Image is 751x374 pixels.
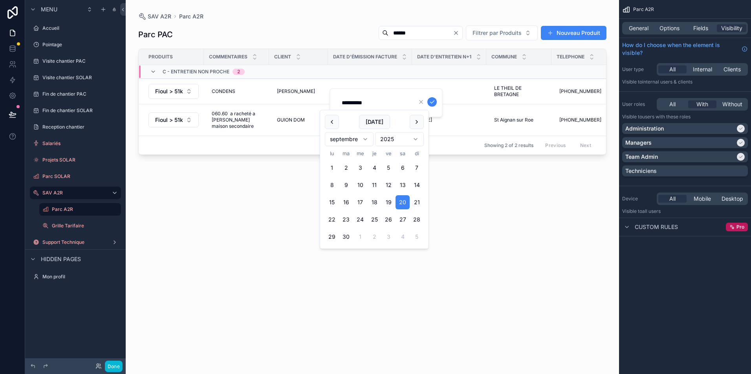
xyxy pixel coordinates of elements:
[30,88,121,100] a: Fin de chantier PAC
[30,137,121,150] a: Salariés
[42,74,119,81] label: Visite chantier SOLAR
[41,255,81,263] span: Hidden pages
[625,139,652,147] p: Managers
[353,161,367,175] button: mercredi 3 septembre 2025
[642,79,692,85] span: Internal users & clients
[339,195,353,209] button: mardi 16 septembre 2025
[42,157,119,163] label: Projets SOLAR
[381,212,396,227] button: vendredi 26 septembre 2025
[722,195,743,203] span: Desktop
[622,101,654,107] label: User roles
[30,121,121,133] a: Reception chantier
[39,203,121,216] a: Parc A2R
[410,195,424,209] button: dimanche 21 septembre 2025
[417,54,471,60] span: Date d'entretien n+1
[39,220,121,232] a: Grille Tarifaire
[42,140,119,147] label: Salariés
[669,195,676,203] span: All
[381,195,396,209] button: vendredi 19 septembre 2025
[625,153,658,161] p: Team Admin
[148,113,199,127] button: Select Button
[466,25,538,40] button: Select Button
[484,142,533,149] span: Showing 2 of 2 results
[622,114,748,120] p: Visible to
[367,149,381,158] th: jeudi
[642,208,661,214] span: all users
[494,117,533,123] span: St Aignan sur Roe
[693,24,708,32] span: Fields
[396,178,410,192] button: samedi 13 septembre 2025
[491,54,517,60] span: Commune
[410,230,424,244] button: dimanche 5 octobre 2025
[41,5,57,13] span: Menu
[353,212,367,227] button: mercredi 24 septembre 2025
[557,54,584,60] span: Telephone
[669,100,676,108] span: All
[42,25,119,31] label: Accueil
[30,170,121,183] a: Parc SOLAR
[693,65,712,73] span: Internal
[30,55,121,67] a: Visite chantier PAC
[339,149,353,158] th: mardi
[30,154,121,166] a: Projets SOLAR
[325,149,339,158] th: lundi
[559,88,601,94] span: [PHONE_NUMBER]
[148,13,171,20] span: SAV A2R
[381,178,396,192] button: vendredi 12 septembre 2025
[42,91,119,97] label: Fin de chantier PAC
[642,114,691,120] span: Users with these roles
[622,66,654,73] label: User type
[30,104,121,117] a: Fin de chantier SOLAR
[635,223,678,231] span: Custom rules
[277,117,305,123] span: GUION DOM
[473,29,522,37] span: Filtrer par Produits
[325,230,339,244] button: lundi 29 septembre 2025
[367,178,381,192] button: jeudi 11 septembre 2025
[453,30,462,36] button: Clear
[209,54,247,60] span: Commentaires
[622,41,738,57] span: How do I choose when the element is visible?
[694,195,711,203] span: Mobile
[30,271,121,283] a: Mon profil
[669,65,676,73] span: All
[339,230,353,244] button: mardi 30 septembre 2025
[633,6,654,13] span: Parc A2R
[163,69,229,75] span: c - entretien non proche
[277,88,315,94] span: [PERSON_NAME]
[155,116,183,124] span: Fioul > 51kw
[212,111,261,129] span: 060.60 a racheté a [PERSON_NAME] maison secondaire
[333,54,397,60] span: Date d'émission facture
[325,149,424,244] table: septembre 2025
[42,42,119,48] label: Pointage
[629,24,648,32] span: General
[339,212,353,227] button: mardi 23 septembre 2025
[42,274,119,280] label: Mon profil
[325,195,339,209] button: lundi 15 septembre 2025
[396,230,410,244] button: samedi 4 octobre 2025
[396,212,410,227] button: samedi 27 septembre 2025
[52,223,119,229] label: Grille Tarifaire
[367,230,381,244] button: jeudi 2 octobre 2025
[622,208,748,214] p: Visible to
[381,230,396,244] button: vendredi 3 octobre 2025
[42,173,119,180] label: Parc SOLAR
[724,65,741,73] span: Clients
[148,54,173,60] span: Produits
[659,24,680,32] span: Options
[396,161,410,175] button: samedi 6 septembre 2025
[52,206,116,212] label: Parc A2R
[339,178,353,192] button: mardi 9 septembre 2025
[410,149,424,158] th: dimanche
[541,26,606,40] button: Nouveau Produit
[155,87,183,95] span: Fioul > 51kw
[42,190,105,196] label: SAV A2R
[625,167,657,175] p: Techniciens
[367,195,381,209] button: jeudi 18 septembre 2025
[381,149,396,158] th: vendredi
[622,196,654,202] label: Device
[381,161,396,175] button: Today, vendredi 5 septembre 2025
[721,24,742,32] span: Visibility
[396,195,410,209] button: samedi 20 septembre 2025, selected
[148,84,199,99] button: Select Button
